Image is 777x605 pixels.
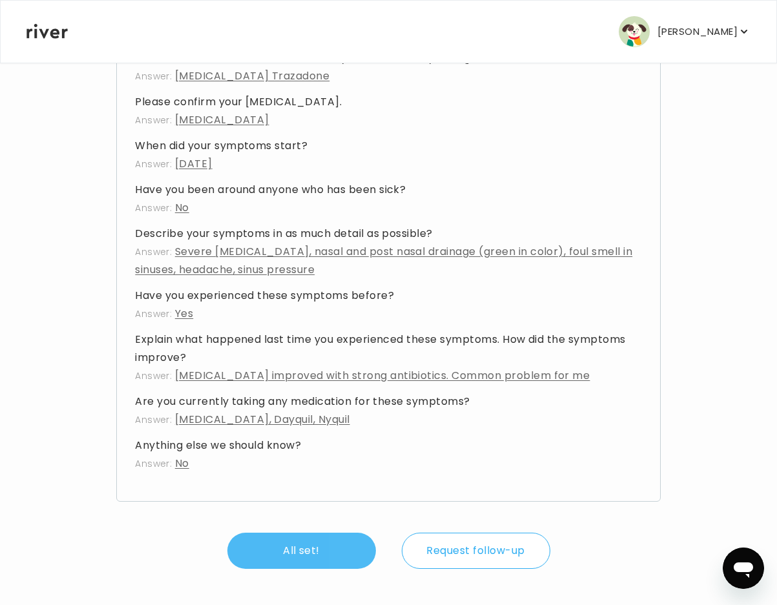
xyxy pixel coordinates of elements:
[135,331,641,367] h4: Explain what happened last time you experienced these symptoms. How did the symptoms improve?
[135,244,632,277] span: Severe [MEDICAL_DATA], nasal and post nasal drainage (green in color), foul smell in sinuses, hea...
[658,23,738,41] p: [PERSON_NAME]
[175,68,330,83] span: [MEDICAL_DATA] Trazadone
[175,412,350,427] span: [MEDICAL_DATA], Dayquil, Nyquil
[135,181,641,199] h4: Have you been around anyone who has been sick?
[402,533,550,569] button: Request follow-up
[619,16,650,47] img: user avatar
[135,457,172,470] span: Answer:
[135,137,641,155] h4: When did your symptoms start?
[135,114,172,127] span: Answer:
[175,156,212,171] span: [DATE]
[227,533,376,569] button: All set!
[135,70,172,83] span: Answer:
[175,306,193,321] span: Yes
[135,245,172,258] span: Answer:
[135,369,172,382] span: Answer:
[619,16,751,47] button: user avatar[PERSON_NAME]
[135,201,172,214] span: Answer:
[135,436,641,455] h4: Anything else we should know?
[135,225,641,243] h4: Describe your symptoms in as much detail as possible?
[175,368,590,383] span: [MEDICAL_DATA] improved with strong antibiotics. Common problem for me
[175,456,189,471] span: No
[135,158,172,170] span: Answer:
[135,93,641,111] h4: Please confirm your [MEDICAL_DATA].
[135,393,641,411] h4: Are you currently taking any medication for these symptoms?
[135,307,172,320] span: Answer:
[723,548,764,589] iframe: Button to launch messaging window
[175,112,269,127] span: [MEDICAL_DATA]
[175,200,189,215] span: No
[135,287,641,305] h4: Have you experienced these symptoms before?
[135,413,172,426] span: Answer:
